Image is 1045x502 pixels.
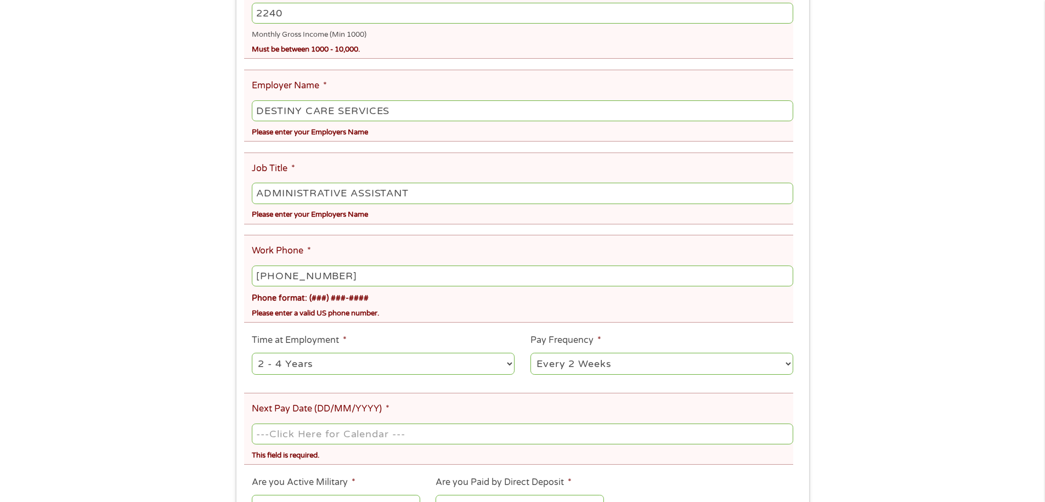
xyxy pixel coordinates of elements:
label: Are you Active Military [252,477,355,488]
input: Cashier [252,183,793,204]
input: (231) 754-4010 [252,266,793,286]
label: Job Title [252,163,295,174]
label: Next Pay Date (DD/MM/YYYY) [252,403,389,415]
div: This field is required. [252,446,793,461]
div: Please enter your Employers Name [252,206,793,221]
label: Are you Paid by Direct Deposit [436,477,572,488]
input: ---Click Here for Calendar --- [252,424,793,444]
div: Must be between 1000 - 10,000. [252,41,793,55]
div: Please enter a valid US phone number. [252,304,793,319]
label: Work Phone [252,245,311,257]
input: Walmart [252,100,793,121]
div: Phone format: (###) ###-#### [252,289,793,304]
label: Employer Name [252,80,327,92]
label: Pay Frequency [530,335,601,346]
div: Please enter your Employers Name [252,123,793,138]
input: 1800 [252,3,793,24]
label: Time at Employment [252,335,347,346]
div: Monthly Gross Income (Min 1000) [252,26,793,41]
